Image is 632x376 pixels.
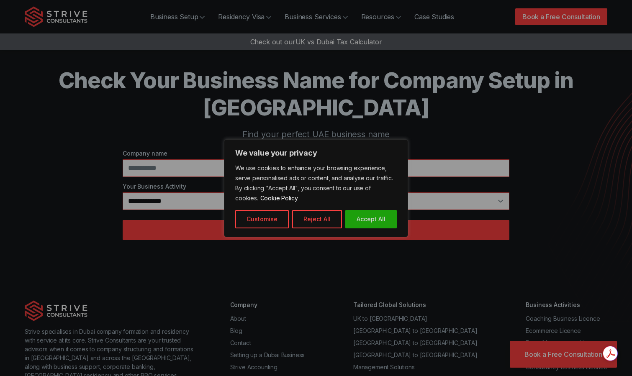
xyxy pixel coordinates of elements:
button: Reject All [292,210,342,228]
p: We use cookies to enhance your browsing experience, serve personalised ads or content, and analys... [235,163,397,203]
p: We value your privacy [235,148,397,158]
button: Accept All [345,210,397,228]
button: Customise [235,210,289,228]
a: Cookie Policy [260,194,298,202]
div: We value your privacy [224,139,408,237]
